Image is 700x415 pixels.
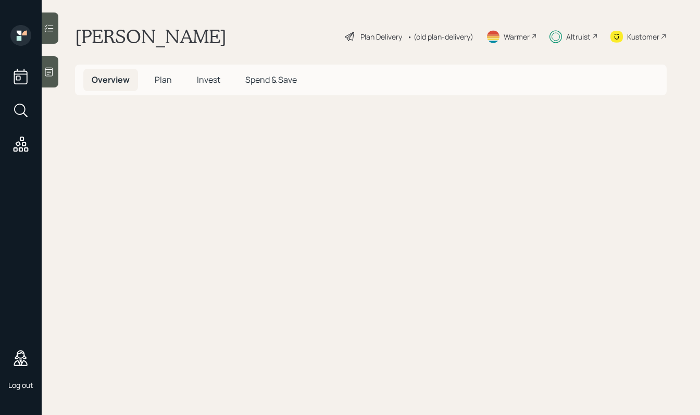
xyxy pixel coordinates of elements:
div: Altruist [566,31,591,42]
div: Log out [8,380,33,390]
div: Warmer [504,31,530,42]
span: Overview [92,74,130,85]
div: Plan Delivery [360,31,402,42]
span: Invest [197,74,220,85]
span: Spend & Save [245,74,297,85]
h1: [PERSON_NAME] [75,25,227,48]
span: Plan [155,74,172,85]
div: • (old plan-delivery) [407,31,473,42]
div: Kustomer [627,31,659,42]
